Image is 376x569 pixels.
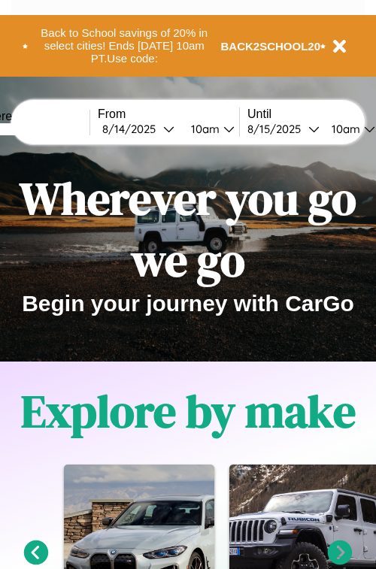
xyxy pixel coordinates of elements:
b: BACK2SCHOOL20 [221,40,321,53]
div: 8 / 14 / 2025 [102,122,163,136]
button: 8/14/2025 [98,121,179,137]
div: 8 / 15 / 2025 [247,122,308,136]
div: 10am [324,122,364,136]
label: From [98,107,239,121]
h1: Explore by make [21,380,356,442]
div: 10am [183,122,223,136]
button: 10am [179,121,239,137]
button: Back to School savings of 20% in select cities! Ends [DATE] 10am PT.Use code: [28,23,221,69]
